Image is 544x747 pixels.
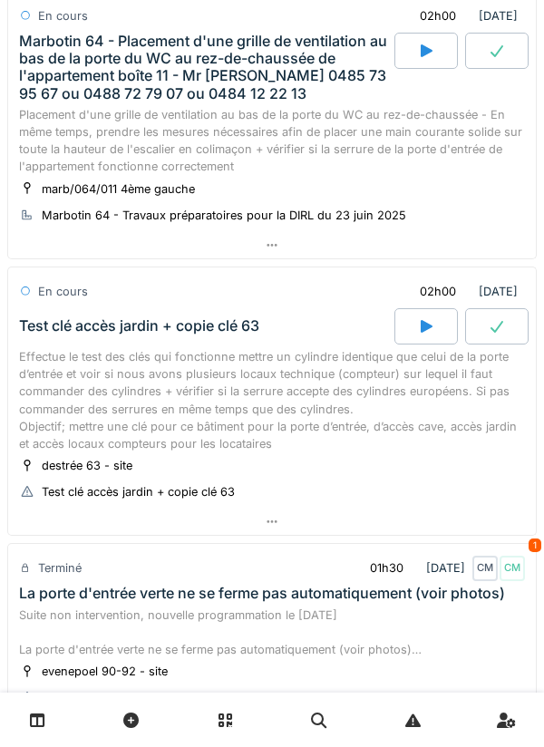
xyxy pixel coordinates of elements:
[19,317,259,335] div: Test clé accès jardin + copie clé 63
[42,207,406,224] div: Marbotin 64 - Travaux préparatoires pour la DIRL du 23 juin 2025
[42,457,132,474] div: destrée 63 - site
[529,538,541,552] div: 1
[472,556,498,581] div: CM
[42,663,168,680] div: evenepoel 90-92 - site
[38,7,88,24] div: En cours
[355,551,525,585] div: [DATE]
[404,275,525,308] div: [DATE]
[19,348,525,452] div: Effectue le test des clés qui fonctionne mettre un cylindre identique que celui de la porte d’ent...
[42,689,434,706] div: La porte d'entrée verte ne se ferme pas automatiquement (voir photos)
[19,606,525,659] div: Suite non intervention, nouvelle programmation le [DATE] La porte d'entrée verte ne se ferme pas ...
[19,33,391,102] div: Marbotin 64 - Placement d'une grille de ventilation au bas de la porte du WC au rez-de-chaussée d...
[38,283,88,300] div: En cours
[370,559,403,577] div: 01h30
[420,283,456,300] div: 02h00
[500,556,525,581] div: CM
[420,7,456,24] div: 02h00
[42,180,195,198] div: marb/064/011 4ème gauche
[19,106,525,176] div: Placement d'une grille de ventilation au bas de la porte du WC au rez-de-chaussée - En même temps...
[38,559,82,577] div: Terminé
[42,483,235,500] div: Test clé accès jardin + copie clé 63
[19,585,505,602] div: La porte d'entrée verte ne se ferme pas automatiquement (voir photos)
